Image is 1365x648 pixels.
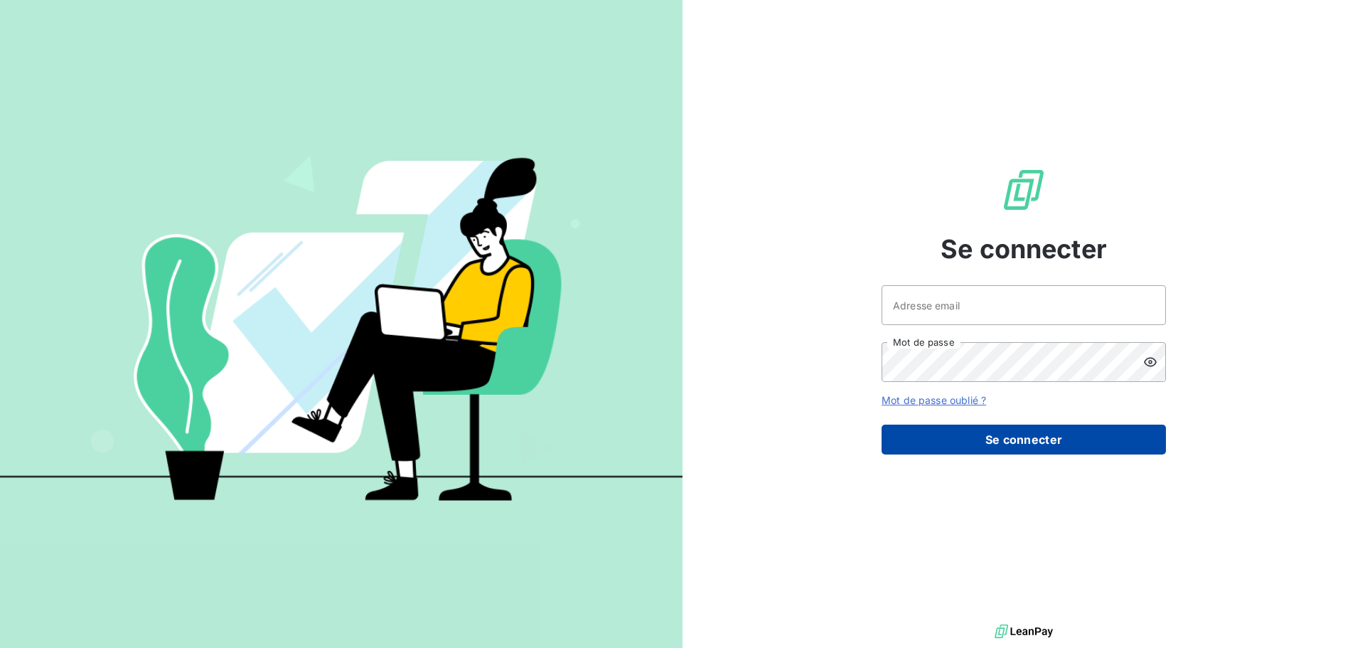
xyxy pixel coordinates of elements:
[1001,167,1046,213] img: Logo LeanPay
[941,230,1107,268] span: Se connecter
[995,621,1053,642] img: logo
[882,285,1166,325] input: placeholder
[882,425,1166,455] button: Se connecter
[882,394,986,406] a: Mot de passe oublié ?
